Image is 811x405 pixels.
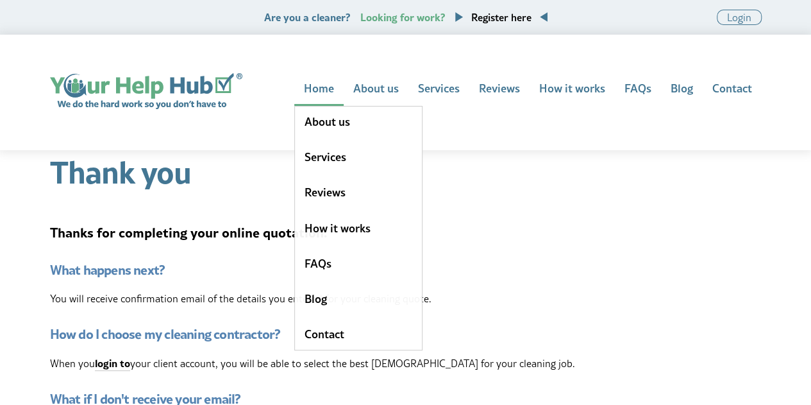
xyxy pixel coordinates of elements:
a: Blog [661,73,703,106]
a: Services [408,73,469,106]
p: Thanks for completing your online quotation. [50,222,762,243]
a: Reviews [305,184,346,202]
a: Reviews [469,73,530,106]
a: Register here [471,10,531,24]
a: FAQs [615,73,661,106]
span: Looking for work? [360,10,446,24]
a: Contact [305,325,344,343]
p: Are you a cleaner? [264,11,548,23]
p: You will receive confirmation email of the details you entered for your cleaning quote. [50,291,762,307]
img: Your Help Hub logo [50,73,242,109]
a: Login [717,10,762,25]
span: What happens next? [50,260,165,279]
a: login to [95,356,130,371]
a: Services [305,148,346,166]
a: Contact [703,73,762,106]
a: FAQs [305,255,331,273]
p: When you your client account, you will be able to select the best [DEMOGRAPHIC_DATA] for your cle... [50,355,762,372]
a: Blog [305,290,327,308]
a: How it works [530,73,615,106]
a: Home [294,73,344,106]
a: About us [344,73,408,106]
a: About us [305,113,350,131]
h1: Thank you [50,150,762,193]
span: How do I choose my cleaning contractor? [50,324,281,343]
a: How it works [305,220,371,237]
a: Home [50,73,242,109]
